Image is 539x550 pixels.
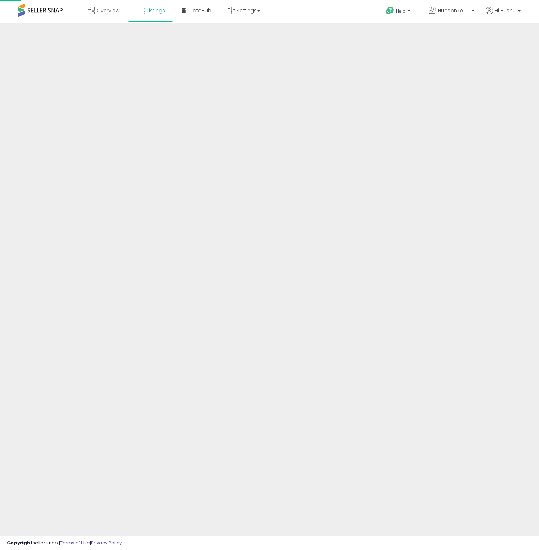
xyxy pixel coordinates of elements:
span: HudsonKean Trading [438,7,469,14]
a: Help [380,1,418,23]
span: DataHub [189,7,211,14]
a: Hi Husnu [486,7,521,23]
span: Help [396,8,406,14]
span: Overview [97,7,119,14]
span: Listings [147,7,165,14]
span: Hi Husnu [495,7,516,14]
i: Get Help [386,6,394,15]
